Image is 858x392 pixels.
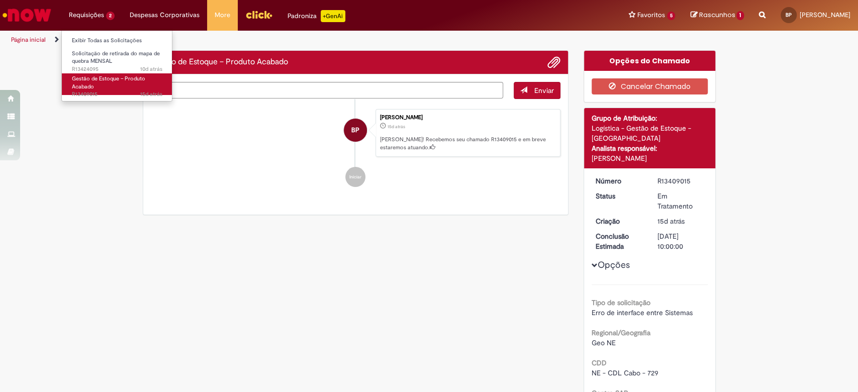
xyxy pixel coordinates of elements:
[736,11,744,20] span: 1
[1,5,53,25] img: ServiceNow
[140,65,162,73] time: 18/08/2025 10:50:07
[62,35,172,46] a: Exibir Todas as Solicitações
[62,48,172,70] a: Aberto R13424095 : Solicitação de retirada do mapa de quebra MENSAL
[592,298,650,307] b: Tipo de solicitação
[8,31,564,49] ul: Trilhas de página
[388,124,405,130] time: 13/08/2025 12:04:50
[592,328,650,337] b: Regional/Geografia
[699,10,735,20] span: Rascunhos
[72,65,162,73] span: R13424095
[592,143,708,153] div: Analista responsável:
[380,115,555,121] div: [PERSON_NAME]
[344,119,367,142] div: Beatriz de Castro Almeida Pinto
[69,10,104,20] span: Requisições
[321,10,345,22] p: +GenAi
[657,191,704,211] div: Em Tratamento
[61,30,172,102] ul: Requisições
[588,191,650,201] dt: Status
[72,75,145,90] span: Gestão de Estoque – Produto Acabado
[288,10,345,22] div: Padroniza
[584,51,715,71] div: Opções do Chamado
[215,10,230,20] span: More
[588,231,650,251] dt: Conclusão Estimada
[140,65,162,73] span: 10d atrás
[592,123,708,143] div: Logística - Gestão de Estoque - [GEOGRAPHIC_DATA]
[690,11,744,20] a: Rascunhos
[72,90,162,99] span: R13409015
[588,216,650,226] dt: Criação
[380,136,555,151] p: [PERSON_NAME]! Recebemos seu chamado R13409015 e em breve estaremos atuando.
[151,99,561,198] ul: Histórico de tíquete
[657,217,685,226] span: 15d atrás
[388,124,405,130] span: 15d atrás
[62,73,172,95] a: Aberto R13409015 : Gestão de Estoque – Produto Acabado
[547,56,560,69] button: Adicionar anexos
[657,216,704,226] div: 13/08/2025 12:04:50
[130,10,200,20] span: Despesas Corporativas
[592,153,708,163] div: [PERSON_NAME]
[667,12,676,20] span: 5
[592,358,607,367] b: CDD
[637,10,665,20] span: Favoritos
[245,7,272,22] img: click_logo_yellow_360x200.png
[534,86,554,95] span: Enviar
[106,12,115,20] span: 2
[592,113,708,123] div: Grupo de Atribuição:
[351,118,359,142] span: BP
[657,217,685,226] time: 13/08/2025 12:04:50
[592,78,708,94] button: Cancelar Chamado
[140,90,162,98] time: 13/08/2025 12:04:51
[588,176,650,186] dt: Número
[657,176,704,186] div: R13409015
[786,12,792,18] span: BP
[11,36,46,44] a: Página inicial
[592,338,616,347] span: Geo NE
[140,90,162,98] span: 15d atrás
[592,308,693,317] span: Erro de interface entre Sistemas
[72,50,160,65] span: Solicitação de retirada do mapa de quebra MENSAL
[151,109,561,157] li: Beatriz de Castro Almeida Pinto
[800,11,850,19] span: [PERSON_NAME]
[151,58,288,67] h2: Gestão de Estoque – Produto Acabado Histórico de tíquete
[514,82,560,99] button: Enviar
[657,231,704,251] div: [DATE] 10:00:00
[592,368,658,377] span: NE - CDL Cabo - 729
